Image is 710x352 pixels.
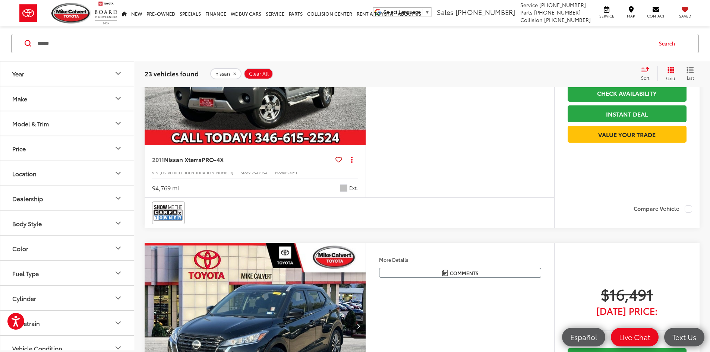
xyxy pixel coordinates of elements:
[666,75,675,81] span: Grid
[12,95,27,102] div: Make
[114,269,123,278] div: Fuel Type
[657,66,681,81] button: Grid View
[164,155,202,164] span: Nissan Xterra
[637,66,657,81] button: Select sort value
[0,61,135,86] button: YearYear
[114,244,123,253] div: Color
[114,119,123,128] div: Model & Trim
[623,13,639,19] span: Map
[114,144,123,153] div: Price
[351,156,353,162] span: dropdown dots
[450,270,479,277] span: Comments
[154,203,183,223] img: View CARFAX report
[652,34,686,53] button: Search
[568,285,687,303] span: $16,491
[340,184,347,192] span: Silver Lightning
[37,35,652,53] input: Search by Make, Model, or Keyword
[12,245,28,252] div: Color
[349,184,358,191] span: Ext.
[611,328,659,346] a: Live Chat
[210,68,242,79] button: remove nissan
[114,219,123,228] div: Body Style
[215,71,230,77] span: nissan
[568,85,687,101] a: Check Availability
[0,161,135,185] button: LocationLocation
[0,111,135,136] button: Model & TrimModel & Trim
[202,155,224,164] span: PRO-4X
[598,13,615,19] span: Service
[534,9,581,16] span: [PHONE_NUMBER]
[114,94,123,103] div: Make
[114,169,123,178] div: Location
[425,9,430,15] span: ▼
[152,155,164,164] span: 2011
[544,16,591,23] span: [PHONE_NUMBER]
[12,120,49,127] div: Model & Trim
[379,257,541,262] h4: More Details
[379,268,541,278] button: Comments
[12,270,39,277] div: Fuel Type
[114,194,123,203] div: Dealership
[0,186,135,210] button: DealershipDealership
[567,332,601,342] span: Español
[252,170,268,175] span: 254795A
[0,211,135,235] button: Body StyleBody Style
[619,327,629,334] span: Less
[520,9,533,16] span: Parts
[687,74,694,81] span: List
[0,86,135,111] button: MakeMake
[539,1,586,9] span: [PHONE_NUMBER]
[0,136,135,161] button: PricePrice
[114,294,123,303] div: Cylinder
[568,105,687,122] a: Instant Deal
[12,145,26,152] div: Price
[437,7,454,17] span: Sales
[12,70,24,77] div: Year
[51,3,91,23] img: Mike Calvert Toyota
[160,170,233,175] span: [US_VEHICLE_IDENTIFICATION_NUMBER]
[681,66,700,81] button: List View
[12,295,36,302] div: Cylinder
[152,155,332,164] a: 2011Nissan XterraPRO-4X
[616,324,638,337] button: Less
[0,261,135,285] button: Fuel TypeFuel Type
[568,126,687,143] a: Value Your Trade
[114,319,123,328] div: Drivetrain
[520,16,543,23] span: Collision
[664,328,704,346] a: Text Us
[568,307,687,314] span: [DATE] Price:
[0,236,135,260] button: ColorColor
[241,170,252,175] span: Stock:
[12,345,62,352] div: Vehicle Condition
[641,74,649,81] span: Sort
[634,205,692,213] label: Compare Vehicle
[0,311,135,335] button: DrivetrainDrivetrain
[287,170,297,175] span: 24211
[677,13,693,19] span: Saved
[152,170,160,175] span: VIN:
[562,328,605,346] a: Español
[12,170,37,177] div: Location
[351,313,366,339] button: Next image
[647,13,665,19] span: Contact
[12,220,42,227] div: Body Style
[152,184,179,192] div: 94,769 mi
[114,69,123,78] div: Year
[442,270,448,276] img: Comments
[249,71,269,77] span: Clear All
[455,7,515,17] span: [PHONE_NUMBER]
[0,286,135,310] button: CylinderCylinder
[244,68,273,79] button: Clear All
[12,320,40,327] div: Drivetrain
[275,170,287,175] span: Model:
[345,153,358,166] button: Actions
[520,1,538,9] span: Service
[615,332,654,342] span: Live Chat
[669,332,700,342] span: Text Us
[12,195,43,202] div: Dealership
[145,69,199,78] span: 23 vehicles found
